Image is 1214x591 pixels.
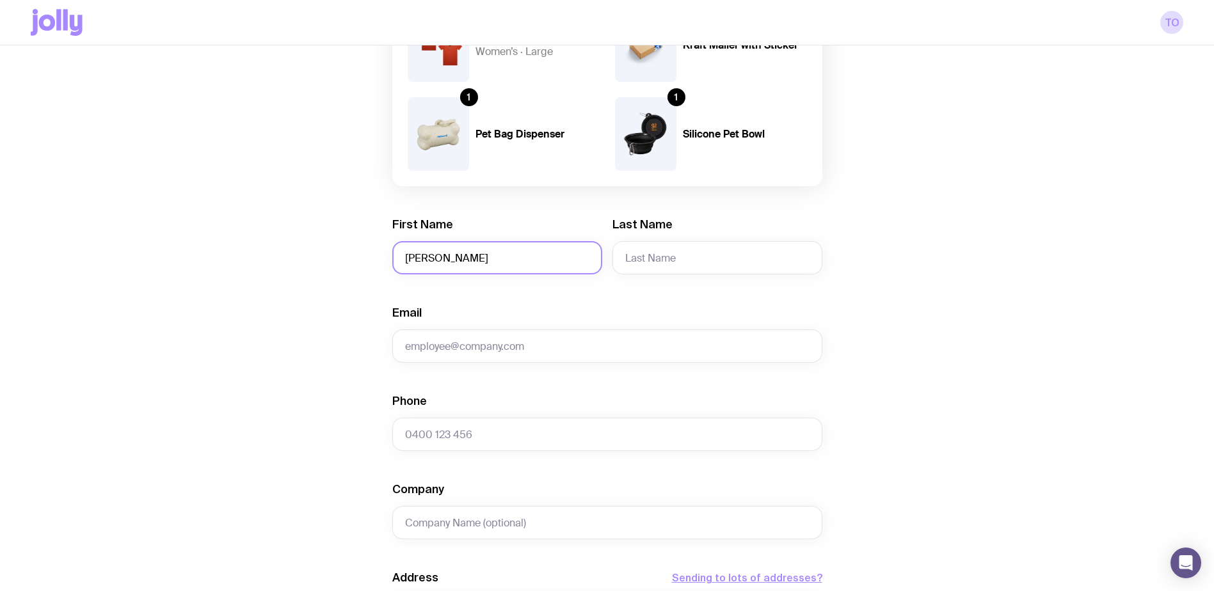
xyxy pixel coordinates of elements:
[392,482,444,497] label: Company
[612,217,673,232] label: Last Name
[392,570,438,585] label: Address
[392,393,427,409] label: Phone
[1160,11,1183,34] a: TO
[392,506,822,539] input: Company Name (optional)
[475,128,600,141] h4: Pet Bag Dispenser
[460,88,478,106] div: 1
[612,241,822,274] input: Last Name
[1170,548,1201,578] div: Open Intercom Messenger
[392,305,422,320] label: Email
[672,570,822,585] button: Sending to lots of addresses?
[392,418,822,451] input: 0400 123 456
[392,241,602,274] input: First Name
[475,45,600,58] h5: Women’s · Large
[683,128,807,141] h4: Silicone Pet Bowl
[392,329,822,363] input: employee@company.com
[392,217,453,232] label: First Name
[667,88,685,106] div: 1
